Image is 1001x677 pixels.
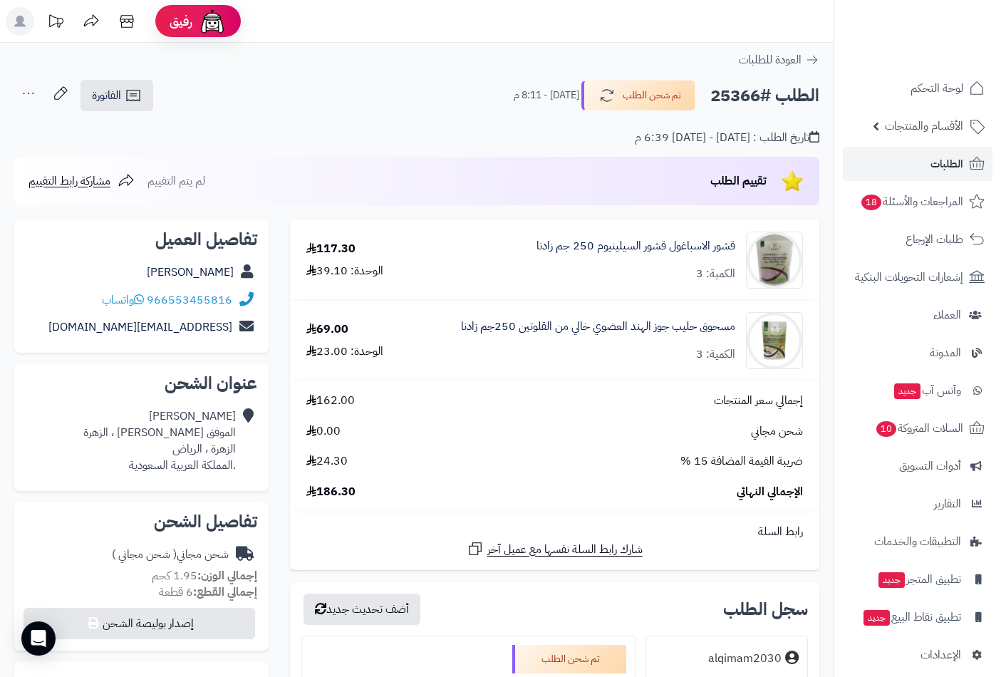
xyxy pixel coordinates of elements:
span: إشعارات التحويلات البنكية [855,267,963,287]
img: ai-face.png [198,7,227,36]
span: التطبيقات والخدمات [874,532,961,552]
span: جديد [878,572,905,588]
div: [PERSON_NAME] الموفق [PERSON_NAME] ، الزهرة الزهرة ، الرياض .المملكة العربية السعودية [83,408,236,473]
span: 186.30 [306,484,356,500]
span: الإجمالي النهائي [737,484,803,500]
div: الوحدة: 39.10 [306,263,383,279]
span: 24.30 [306,453,348,470]
a: لوحة التحكم [843,71,992,105]
a: 966553455816 [147,291,232,309]
a: شارك رابط السلة نفسها مع عميل آخر [467,540,643,558]
small: 1.95 كجم [152,567,257,584]
span: تقييم الطلب [710,172,767,190]
a: إشعارات التحويلات البنكية [843,260,992,294]
a: تطبيق المتجرجديد [843,562,992,596]
span: 162.00 [306,393,355,409]
a: [PERSON_NAME] [147,264,234,281]
span: شارك رابط السلة نفسها مع عميل آخر [487,542,643,558]
span: 10 [876,421,896,437]
a: المراجعات والأسئلة18 [843,185,992,219]
span: أدوات التسويق [899,456,961,476]
span: 18 [861,195,881,210]
strong: إجمالي القطع: [193,584,257,601]
a: [EMAIL_ADDRESS][DOMAIN_NAME] [48,319,232,336]
div: شحن مجاني [112,547,229,563]
span: التقارير [934,494,961,514]
img: 1689601357-%D8%AA%D9%86%D8%B2%D9%8A%D9%84%20(9)-90x90.png [747,232,802,289]
div: تاريخ الطلب : [DATE] - [DATE] 6:39 م [635,130,819,146]
a: السلات المتروكة10 [843,411,992,445]
span: الأقسام والمنتجات [885,116,963,136]
span: الفاتورة [92,87,121,104]
span: المراجعات والأسئلة [860,192,963,212]
span: مشاركة رابط التقييم [28,172,110,190]
a: العملاء [843,298,992,332]
button: تم شحن الطلب [581,81,695,110]
a: تطبيق نقاط البيعجديد [843,600,992,634]
span: السلات المتروكة [875,418,963,438]
span: وآتس آب [893,381,961,400]
div: 69.00 [306,321,348,338]
h2: تفاصيل الشحن [26,513,257,530]
div: رابط السلة [296,524,814,540]
div: Open Intercom Messenger [21,621,56,656]
a: المدونة [843,336,992,370]
a: التقارير [843,487,992,521]
span: شحن مجاني [751,423,803,440]
div: تم شحن الطلب [512,645,626,673]
span: الطلبات [930,154,963,174]
span: جديد [863,610,890,626]
a: وآتس آبجديد [843,373,992,408]
a: أدوات التسويق [843,449,992,483]
a: الفاتورة [81,80,153,111]
div: 117.30 [306,241,356,257]
span: جديد [894,383,920,399]
span: ضريبة القيمة المضافة 15 % [680,453,803,470]
span: لم يتم التقييم [147,172,205,190]
a: التطبيقات والخدمات [843,524,992,559]
a: واتساب [102,291,144,309]
button: إصدار بوليصة الشحن [24,608,255,639]
span: الإعدادات [920,645,961,665]
span: تطبيق نقاط البيع [862,607,961,627]
a: العودة للطلبات [739,51,819,68]
h2: الطلب #25366 [710,81,819,110]
img: 1724446273-%D9%85%D8%B3%D8%AD%D9%88%D9%82%20%D8%AD%D9%84%D9%8A%D8%A8%20%D8%AC%D9%88%D8%B2%20%D8%A... [747,312,802,369]
button: أضف تحديث جديد [304,594,420,625]
div: الوحدة: 23.00 [306,343,383,360]
span: المدونة [930,343,961,363]
div: الكمية: 3 [696,266,735,282]
a: الإعدادات [843,638,992,672]
span: 0.00 [306,423,341,440]
span: ( شحن مجاني ) [112,546,177,563]
a: قشور الاسباغول قشور السيلينيوم 250 جم زادنا [536,238,735,254]
div: alqimam2030 [708,651,782,667]
span: لوحة التحكم [911,78,963,98]
small: [DATE] - 8:11 م [514,88,579,103]
h3: سجل الطلب [723,601,808,618]
div: الكمية: 3 [696,346,735,363]
span: إجمالي سعر المنتجات [714,393,803,409]
a: الطلبات [843,147,992,181]
a: تحديثات المنصة [38,7,73,39]
small: 6 قطعة [159,584,257,601]
span: رفيق [170,13,192,30]
span: العملاء [933,305,961,325]
a: طلبات الإرجاع [843,222,992,257]
img: logo-2.png [904,40,987,70]
h2: عنوان الشحن [26,375,257,392]
a: مسحوق حليب جوز الهند العضوي خالي من القلوتين 250جم زادنا [461,319,735,335]
strong: إجمالي الوزن: [197,567,257,584]
span: العودة للطلبات [739,51,802,68]
span: تطبيق المتجر [877,569,961,589]
h2: تفاصيل العميل [26,231,257,248]
a: مشاركة رابط التقييم [28,172,135,190]
span: طلبات الإرجاع [906,229,963,249]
